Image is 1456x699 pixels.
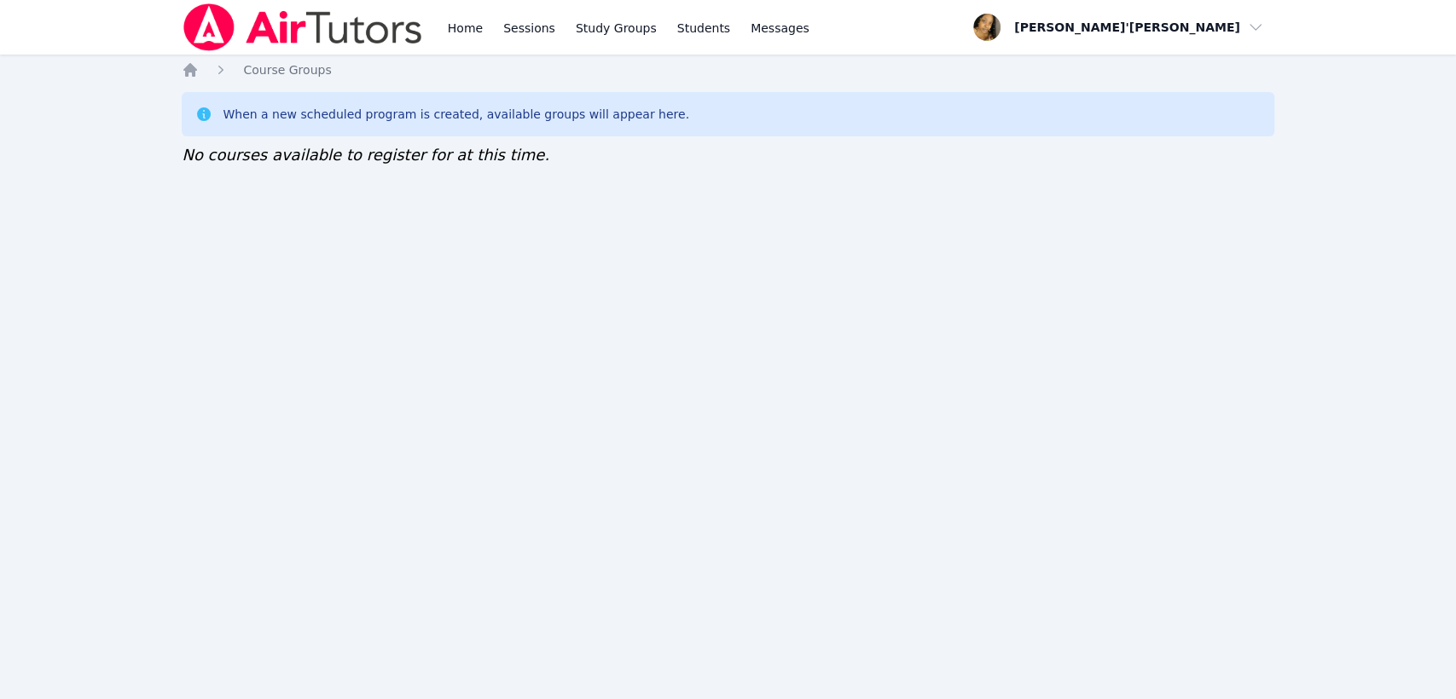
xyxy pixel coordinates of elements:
[182,146,549,164] span: No courses available to register for at this time.
[223,106,689,123] div: When a new scheduled program is created, available groups will appear here.
[182,61,1273,78] nav: Breadcrumb
[243,63,331,77] span: Course Groups
[751,20,809,37] span: Messages
[243,61,331,78] a: Course Groups
[182,3,423,51] img: Air Tutors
